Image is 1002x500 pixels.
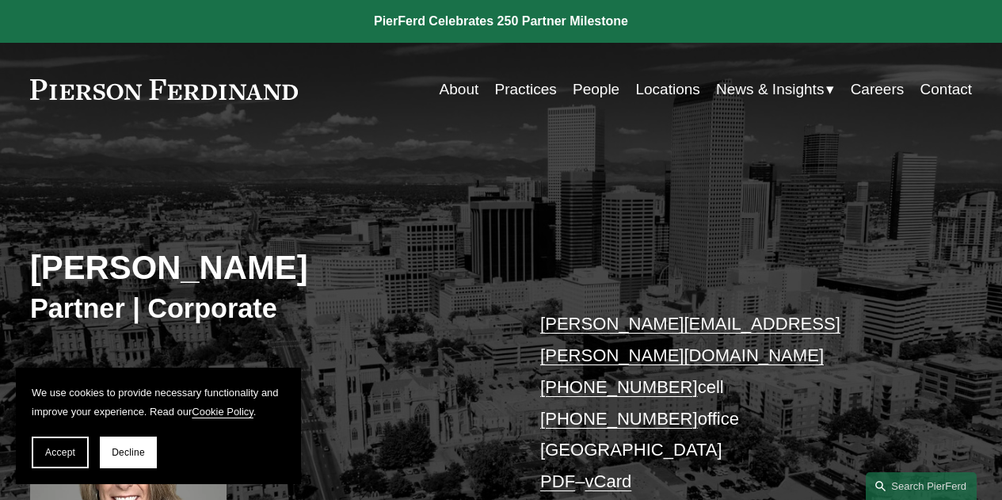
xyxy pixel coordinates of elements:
a: About [440,74,479,105]
a: Locations [635,74,699,105]
span: Accept [45,447,75,458]
h3: Partner | Corporate [30,292,501,325]
a: [PERSON_NAME][EMAIL_ADDRESS][PERSON_NAME][DOMAIN_NAME] [540,314,840,365]
button: Decline [100,437,157,468]
a: Practices [495,74,557,105]
a: folder dropdown [716,74,834,105]
a: vCard [585,471,631,491]
a: People [573,74,619,105]
span: News & Insights [716,76,824,103]
a: [PHONE_NUMBER] [540,409,698,429]
a: Cookie Policy [192,406,253,418]
a: Contact [920,74,973,105]
a: Search this site [866,472,977,500]
p: We use cookies to provide necessary functionality and improve your experience. Read our . [32,384,285,421]
a: Careers [851,74,905,105]
a: PDF [540,471,575,491]
span: Decline [112,447,145,458]
p: cell office [GEOGRAPHIC_DATA] – [540,308,932,497]
button: Accept [32,437,89,468]
a: [PHONE_NUMBER] [540,377,698,397]
h2: [PERSON_NAME] [30,248,501,288]
section: Cookie banner [16,368,301,484]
